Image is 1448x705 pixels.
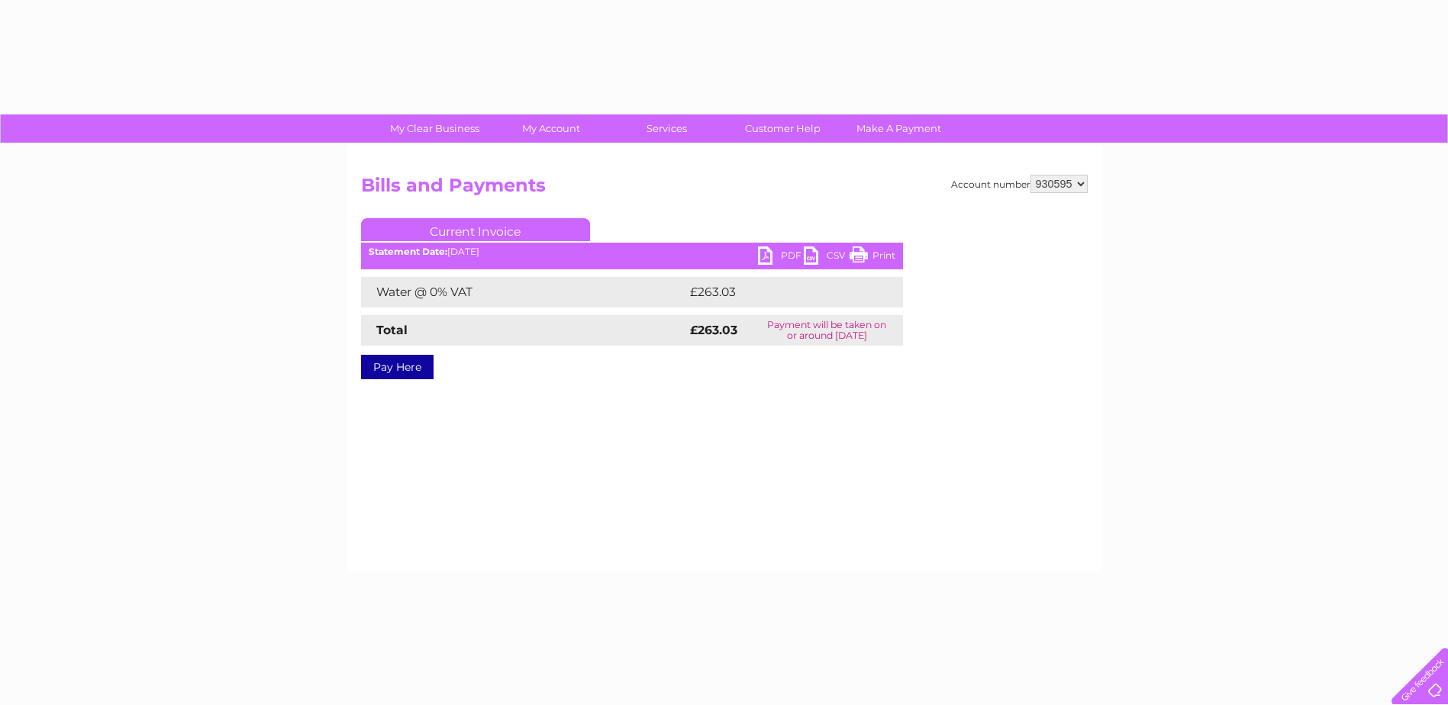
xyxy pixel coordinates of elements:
[720,114,846,143] a: Customer Help
[758,246,804,269] a: PDF
[369,246,447,257] b: Statement Date:
[488,114,614,143] a: My Account
[850,246,895,269] a: Print
[751,315,902,346] td: Payment will be taken on or around [DATE]
[361,218,590,241] a: Current Invoice
[951,175,1088,193] div: Account number
[361,246,903,257] div: [DATE]
[686,277,876,307] td: £263.03
[836,114,962,143] a: Make A Payment
[372,114,498,143] a: My Clear Business
[604,114,730,143] a: Services
[376,323,408,337] strong: Total
[361,355,434,379] a: Pay Here
[361,175,1088,204] h2: Bills and Payments
[361,277,686,307] td: Water @ 0% VAT
[804,246,850,269] a: CSV
[690,323,737,337] strong: £263.03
